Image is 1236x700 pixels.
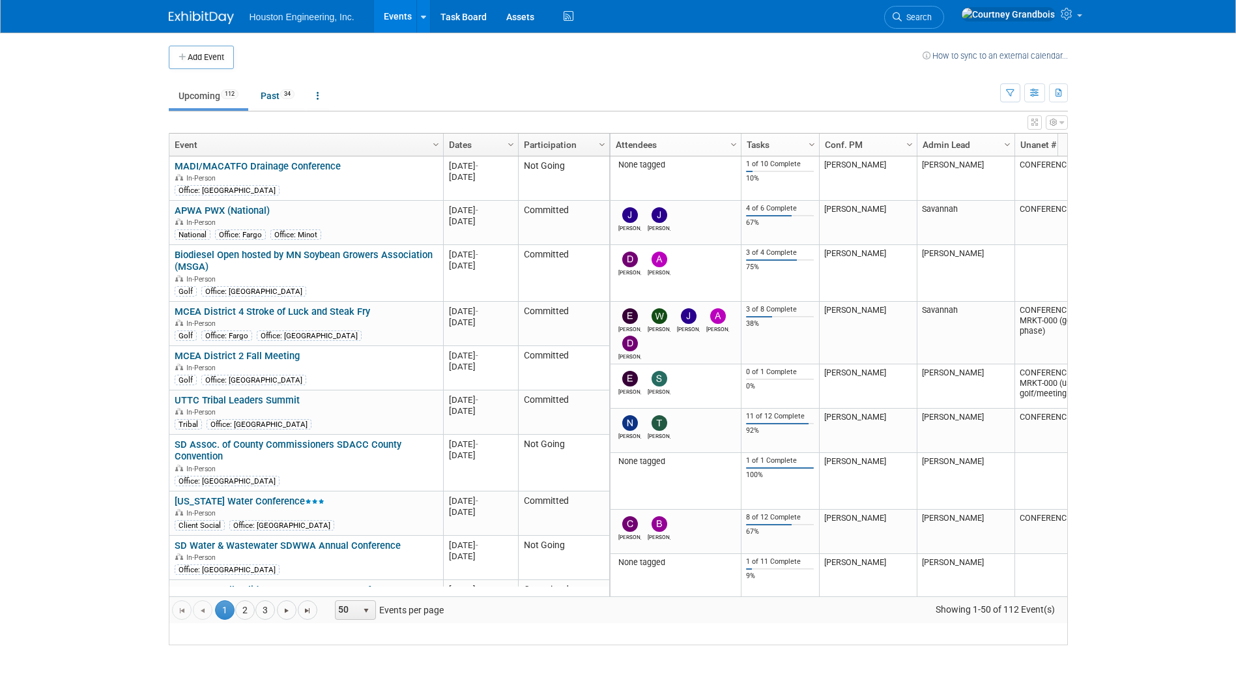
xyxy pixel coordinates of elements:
img: Aaron Frankl [652,252,667,267]
div: erik hove [618,324,641,332]
div: [DATE] [449,405,512,416]
img: In-Person Event [175,509,183,516]
div: Office: [GEOGRAPHIC_DATA] [201,375,306,385]
a: Column Settings [595,134,609,153]
img: Wes Keller [652,308,667,324]
div: [DATE] [449,160,512,171]
a: Attendees [616,134,732,156]
div: [DATE] [449,540,512,551]
span: - [476,540,478,550]
div: [DATE] [449,495,512,506]
img: Charles Ikenberry [622,516,638,532]
div: Golf [175,330,197,341]
span: Houston Engineering, Inc. [250,12,354,22]
a: Tasks [747,134,811,156]
span: Column Settings [506,139,516,150]
td: CONFERENCE-0004-MRKT-000 (golf outing phase) [1014,302,1112,364]
a: Go to the last page [298,600,317,620]
a: Dates [449,134,510,156]
td: [PERSON_NAME] [819,364,917,409]
img: Drew Kessler [622,252,638,267]
img: Joe Reiter [652,207,667,223]
img: In-Person Event [175,218,183,225]
div: 0% [746,382,814,391]
div: [DATE] [449,361,512,372]
div: [DATE] [449,506,512,518]
div: 4 of 6 Complete [746,204,814,213]
div: Office: [GEOGRAPHIC_DATA] [229,520,334,531]
img: Steve Strack [652,371,667,386]
a: Go to the first page [172,600,192,620]
a: SD Water & Wastewater SDWWA Annual Conference [175,540,401,551]
td: CONFERENCE-0022 [1014,156,1112,201]
span: - [476,161,478,171]
div: Office: [GEOGRAPHIC_DATA] [257,330,362,341]
div: None tagged [615,456,736,467]
span: - [476,439,478,449]
div: 0 of 1 Complete [746,368,814,377]
img: In-Person Event [175,319,183,326]
div: Office: [GEOGRAPHIC_DATA] [175,185,280,196]
div: Office: [GEOGRAPHIC_DATA] [175,564,280,575]
div: erik hove [618,386,641,395]
div: Client Social [175,520,225,531]
span: - [476,395,478,405]
div: Jerry Bents [618,223,641,231]
a: Column Settings [429,134,443,153]
td: CONFERENCE-0010 [1014,510,1112,554]
a: MADI/MACATFO Drainage Conference [175,160,341,172]
span: Go to the next page [281,605,292,616]
div: Golf [175,375,197,385]
div: [DATE] [449,350,512,361]
div: [DATE] [449,551,512,562]
div: Adam Ruud [706,324,729,332]
span: - [476,306,478,316]
span: 34 [280,89,295,99]
a: Column Settings [1000,134,1014,153]
div: 1 of 10 Complete [746,160,814,169]
div: Derek Kayser [618,351,641,360]
div: 3 of 8 Complete [746,305,814,314]
td: [PERSON_NAME] [819,302,917,364]
span: Column Settings [431,139,441,150]
div: [DATE] [449,216,512,227]
span: In-Person [186,364,220,372]
td: [PERSON_NAME] [917,510,1014,554]
td: Committed [518,201,609,245]
img: In-Person Event [175,364,183,370]
td: Not Going [518,536,609,580]
a: 3 [255,600,275,620]
a: Column Settings [805,134,819,153]
a: APWA PWX (National) [175,205,270,216]
img: In-Person Event [175,408,183,415]
div: Joe Reiter [648,223,670,231]
div: None tagged [615,160,736,170]
div: Office: [GEOGRAPHIC_DATA] [201,286,306,297]
span: - [476,250,478,259]
img: erik hove [622,308,638,324]
a: Unanet # (if applicable) [1020,134,1104,156]
div: Office: [GEOGRAPHIC_DATA] [207,419,311,430]
div: [DATE] [449,317,512,328]
span: In-Person [186,319,220,328]
a: 2 [235,600,255,620]
td: [PERSON_NAME] [819,453,917,510]
div: Drew Kessler [618,267,641,276]
td: Committed [518,491,609,536]
td: Committed [518,245,609,302]
td: [PERSON_NAME] [917,453,1014,510]
a: How to sync to an external calendar... [923,51,1068,61]
div: [DATE] [449,249,512,260]
span: - [476,205,478,215]
a: Conf. PM [825,134,908,156]
div: 1 of 11 Complete [746,557,814,566]
div: Charles Ikenberry [618,532,641,540]
span: Column Settings [1002,139,1013,150]
td: Not Going [518,435,609,491]
td: [PERSON_NAME] [819,201,917,245]
div: Office: Fargo [215,229,266,240]
span: Column Settings [904,139,915,150]
span: In-Person [186,465,220,473]
span: 50 [336,601,358,619]
a: Go to the previous page [193,600,212,620]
